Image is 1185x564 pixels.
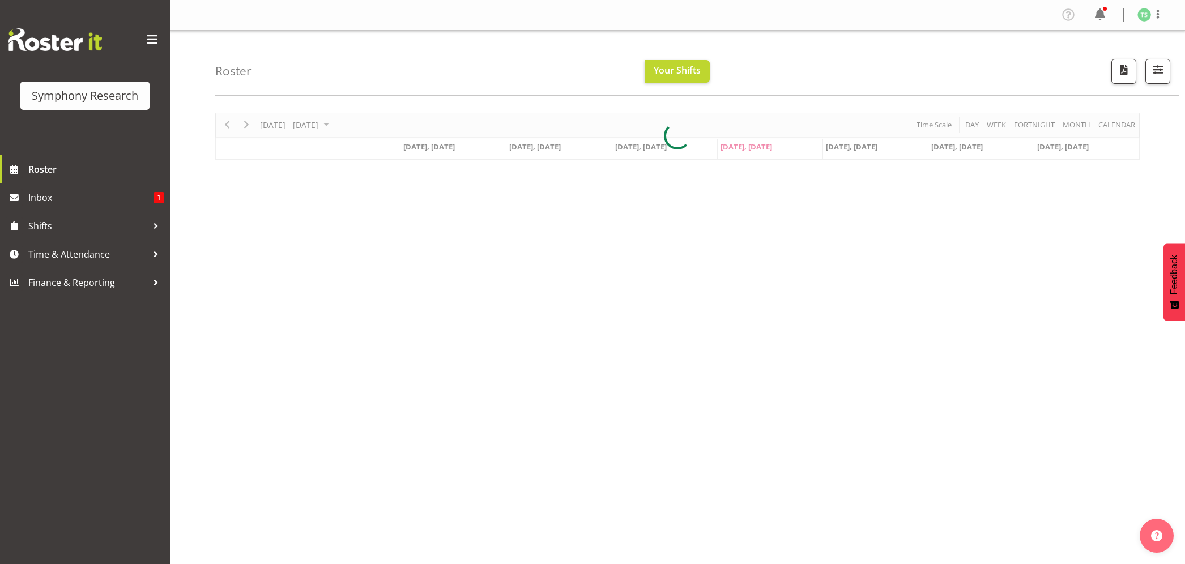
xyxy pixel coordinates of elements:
span: Finance & Reporting [28,274,147,291]
img: help-xxl-2.png [1151,530,1162,541]
span: 1 [154,192,164,203]
span: Your Shifts [654,64,701,76]
button: Download a PDF of the roster according to the set date range. [1111,59,1136,84]
span: Inbox [28,189,154,206]
h4: Roster [215,65,252,78]
span: Roster [28,161,164,178]
img: tanya-stebbing1954.jpg [1137,8,1151,22]
img: Rosterit website logo [8,28,102,51]
button: Filter Shifts [1145,59,1170,84]
span: Shifts [28,217,147,234]
span: Time & Attendance [28,246,147,263]
div: Symphony Research [32,87,138,104]
span: Feedback [1169,255,1179,294]
button: Your Shifts [645,60,710,83]
button: Feedback - Show survey [1163,243,1185,321]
